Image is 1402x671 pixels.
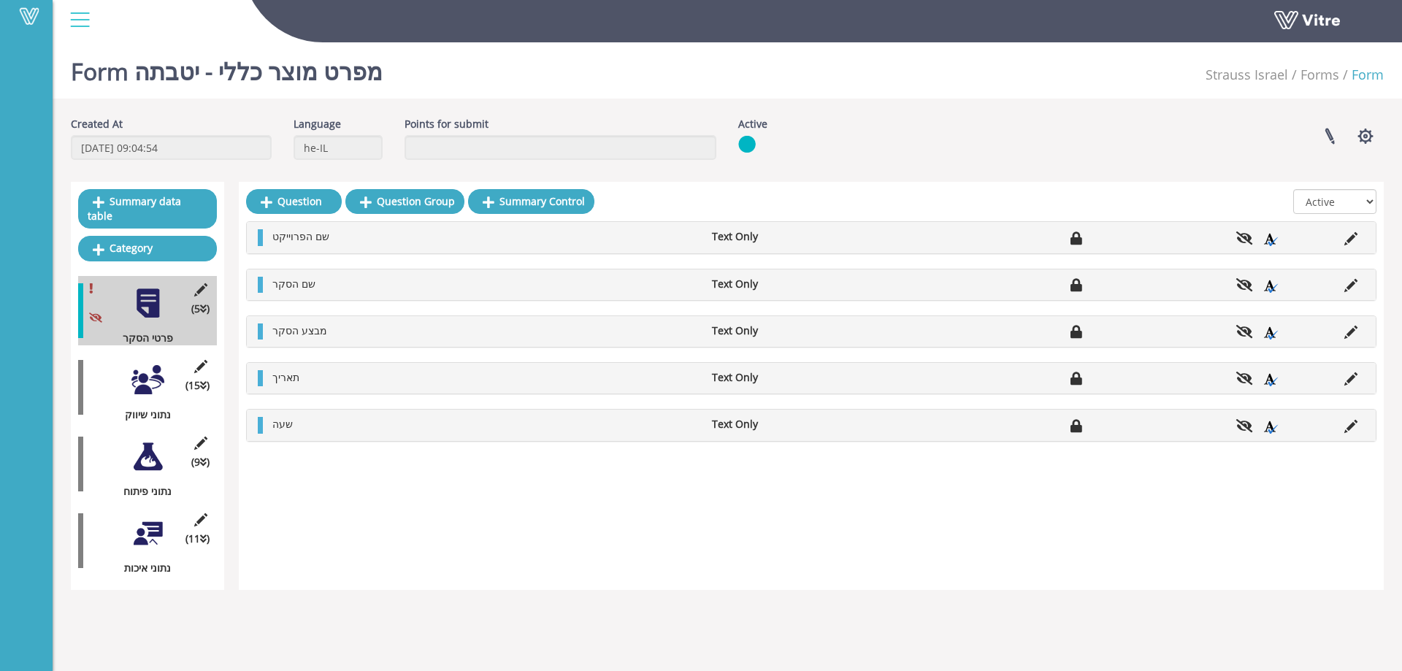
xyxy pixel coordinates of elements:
[468,189,594,214] a: Summary Control
[78,236,217,261] a: Category
[705,323,870,338] li: Text Only
[1301,66,1339,83] a: Forms
[191,302,210,316] span: (5 )
[705,277,870,291] li: Text Only
[78,331,206,345] div: פרטי הסקר
[294,117,341,131] label: Language
[272,323,327,337] span: מבצע הסקר
[272,417,293,431] span: שעה
[185,532,210,546] span: (11 )
[1339,66,1384,85] li: Form
[705,417,870,432] li: Text Only
[705,370,870,385] li: Text Only
[246,189,342,214] a: Question
[405,117,489,131] label: Points for submit
[78,561,206,575] div: נתוני איכות
[705,229,870,244] li: Text Only
[71,117,123,131] label: Created At
[345,189,464,214] a: Question Group
[185,378,210,393] span: (15 )
[71,37,383,99] h1: Form מפרט מוצר כללי - יטבתה
[272,277,315,291] span: שם הסקר
[738,135,756,153] img: yes
[272,370,299,384] span: תאריך
[738,117,767,131] label: Active
[78,407,206,422] div: נתוני שיווק
[191,455,210,469] span: (9 )
[1206,66,1288,83] span: 222
[78,189,217,229] a: Summary data table
[272,229,329,243] span: שם הפרוייקט
[78,484,206,499] div: נתוני פיתוח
